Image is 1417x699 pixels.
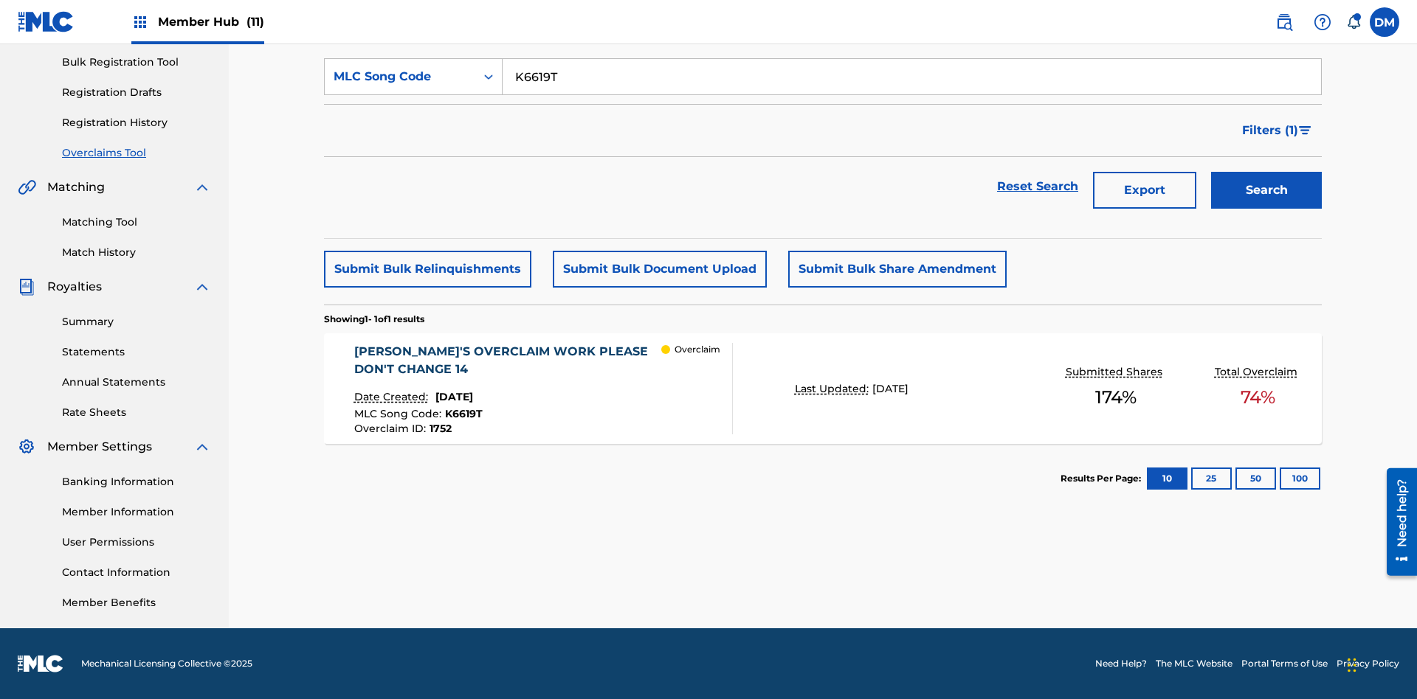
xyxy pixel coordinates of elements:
[872,382,909,395] span: [DATE]
[62,375,211,390] a: Annual Statements
[324,333,1322,444] a: [PERSON_NAME]'S OVERCLAIM WORK PLEASE DON'T CHANGE 14Date Created:[DATE]MLC Song Code:K6619TOverc...
[1346,15,1361,29] div: Notifications
[1376,462,1417,583] iframe: Resource Center
[324,251,531,288] button: Submit Bulk Relinquishments
[435,390,473,403] span: [DATE]
[62,504,211,520] a: Member Information
[675,343,720,356] p: Overclaim
[18,438,35,456] img: Member Settings
[1269,7,1299,37] a: Public Search
[131,13,149,31] img: Top Rightsholders
[324,313,424,326] p: Showing 1 - 1 of 1 results
[47,438,152,456] span: Member Settings
[62,85,211,100] a: Registration Drafts
[62,565,211,580] a: Contact Information
[1275,13,1293,31] img: search
[62,344,211,360] a: Statements
[1308,7,1337,37] div: Help
[324,58,1322,216] form: Search Form
[1370,7,1399,37] div: User Menu
[18,178,36,196] img: Matching
[1147,467,1187,490] button: 10
[193,278,211,296] img: expand
[47,278,102,296] span: Royalties
[1235,467,1276,490] button: 50
[246,15,264,29] span: (11)
[1348,643,1356,687] div: Drag
[1343,628,1417,699] iframe: Chat Widget
[62,535,211,550] a: User Permissions
[1061,472,1145,485] p: Results Per Page:
[18,655,63,672] img: logo
[62,145,211,161] a: Overclaims Tool
[1242,122,1298,139] span: Filters ( 1 )
[553,251,767,288] button: Submit Bulk Document Upload
[1280,467,1320,490] button: 100
[62,215,211,230] a: Matching Tool
[788,251,1007,288] button: Submit Bulk Share Amendment
[445,407,483,420] span: K6619T
[795,381,872,397] p: Last Updated:
[354,343,662,378] div: [PERSON_NAME]'S OVERCLAIM WORK PLEASE DON'T CHANGE 14
[62,595,211,611] a: Member Benefits
[193,178,211,196] img: expand
[81,657,252,670] span: Mechanical Licensing Collective © 2025
[62,405,211,420] a: Rate Sheets
[1241,384,1275,411] span: 74 %
[62,314,211,330] a: Summary
[1156,657,1232,670] a: The MLC Website
[1066,364,1166,380] p: Submitted Shares
[354,422,430,435] span: Overclaim ID :
[158,13,264,30] span: Member Hub
[1299,126,1311,135] img: filter
[193,438,211,456] img: expand
[1233,112,1322,149] button: Filters (1)
[1211,172,1322,209] button: Search
[354,389,432,405] p: Date Created:
[334,68,466,86] div: MLC Song Code
[18,278,35,296] img: Royalties
[1241,657,1328,670] a: Portal Terms of Use
[62,115,211,131] a: Registration History
[990,170,1086,203] a: Reset Search
[18,11,75,32] img: MLC Logo
[1314,13,1331,31] img: help
[62,55,211,70] a: Bulk Registration Tool
[1095,384,1137,411] span: 174 %
[1093,172,1196,209] button: Export
[1191,467,1232,490] button: 25
[47,178,105,196] span: Matching
[62,474,211,490] a: Banking Information
[430,422,452,435] span: 1752
[1337,657,1399,670] a: Privacy Policy
[354,407,445,420] span: MLC Song Code :
[1215,364,1301,380] p: Total Overclaim
[1095,657,1147,670] a: Need Help?
[62,245,211,260] a: Match History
